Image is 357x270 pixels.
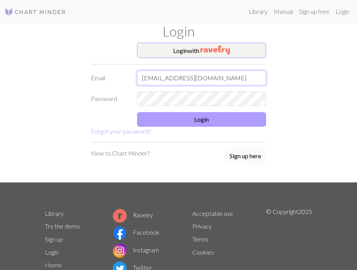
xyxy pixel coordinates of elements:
a: Forgot your password? [91,128,151,135]
label: Email [86,71,132,85]
a: Home [45,261,62,268]
a: Library [246,4,271,19]
a: Cookies [192,248,214,256]
button: Sign up here [225,149,266,163]
a: Facebook [113,229,160,236]
a: Ravelry [113,211,153,219]
a: Sign up here [225,149,266,164]
a: Login [45,248,59,256]
label: Password [86,91,132,106]
img: Ravelry logo [113,209,127,223]
button: Loginwith [137,43,266,58]
a: Library [45,210,64,217]
a: Acceptable use [192,210,233,217]
a: Manual [271,4,296,19]
a: Terms [192,235,208,243]
img: Facebook logo [113,226,127,240]
img: Ravelry [200,45,230,55]
a: Try the demo [45,222,80,230]
a: Login [332,4,352,19]
img: Logo [5,7,66,17]
p: New to Chart Minder? [91,149,150,158]
a: Instagram [113,246,159,253]
a: Sign up [45,235,63,243]
a: Sign up free [296,4,332,19]
h1: Login [40,23,317,40]
img: Instagram logo [113,244,127,258]
button: Login [137,112,266,127]
a: Privacy [192,222,212,230]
